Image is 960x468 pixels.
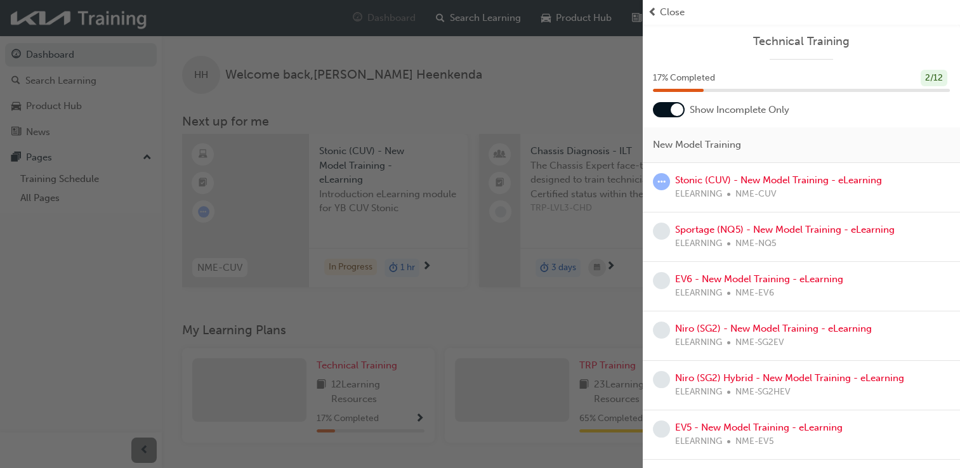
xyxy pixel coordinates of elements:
button: prev-iconClose [648,5,955,20]
span: learningRecordVerb_NONE-icon [653,371,670,388]
span: NME-EV6 [735,286,774,301]
span: ELEARNING [675,335,722,350]
span: ELEARNING [675,286,722,301]
a: Technical Training [653,34,950,49]
a: EV6 - New Model Training - eLearning [675,273,843,285]
span: ELEARNING [675,187,722,202]
span: NME-NQ5 [735,237,777,251]
span: learningRecordVerb_ATTEMPT-icon [653,173,670,190]
a: EV5 - New Model Training - eLearning [675,422,843,433]
span: New Model Training [653,138,741,152]
span: learningRecordVerb_NONE-icon [653,322,670,339]
span: NME-CUV [735,187,777,202]
span: ELEARNING [675,385,722,400]
span: prev-icon [648,5,657,20]
span: NME-SG2HEV [735,385,791,400]
span: ELEARNING [675,237,722,251]
span: learningRecordVerb_NONE-icon [653,272,670,289]
a: Niro (SG2) - New Model Training - eLearning [675,323,872,334]
a: Sportage (NQ5) - New Model Training - eLearning [675,224,895,235]
span: ELEARNING [675,434,722,449]
span: Show Incomplete Only [690,103,789,117]
div: 2 / 12 [921,70,947,87]
span: NME-SG2EV [735,335,784,350]
a: Niro (SG2) Hybrid - New Model Training - eLearning [675,372,904,384]
span: NME-EV5 [735,434,774,449]
span: learningRecordVerb_NONE-icon [653,420,670,438]
a: Stonic (CUV) - New Model Training - eLearning [675,174,882,186]
span: 17 % Completed [653,71,715,86]
span: Close [660,5,685,20]
span: learningRecordVerb_NONE-icon [653,223,670,240]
